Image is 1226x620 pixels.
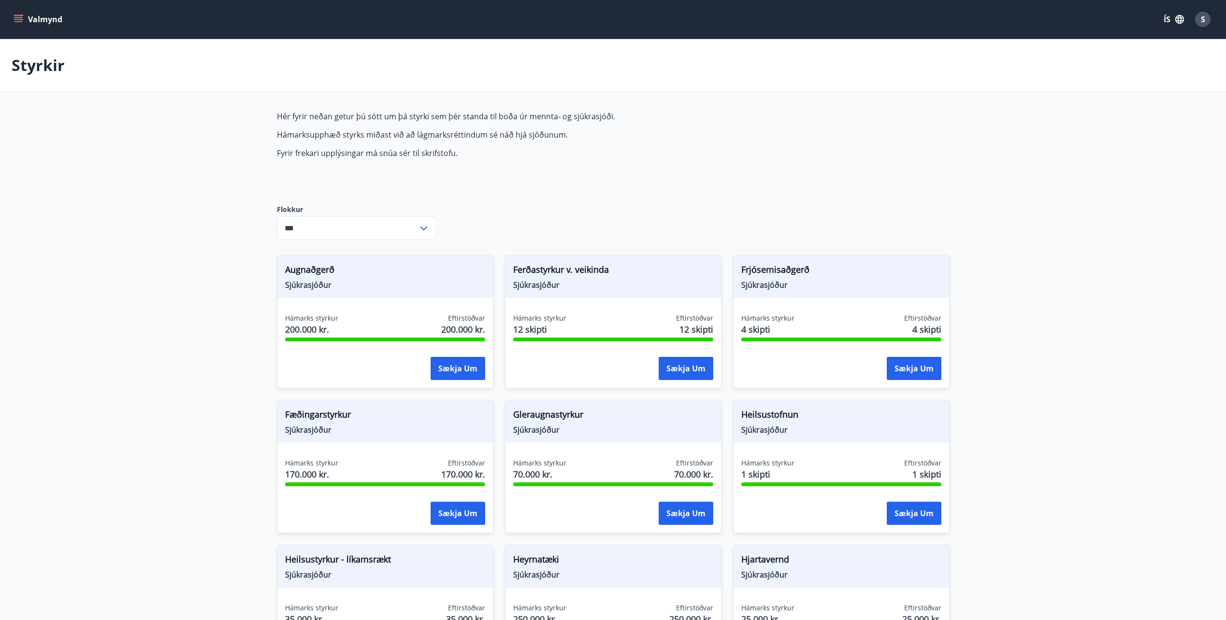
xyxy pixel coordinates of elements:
[674,468,713,480] span: 70.000 kr.
[277,129,733,140] p: Hámarksupphæð styrks miðast við að lágmarksréttindum sé náð hjá sjóðunum.
[441,323,485,336] span: 200.000 kr.
[659,502,713,525] button: Sækja um
[912,323,941,336] span: 4 skipti
[285,458,338,468] span: Hámarks styrkur
[513,553,713,569] span: Heyrnatæki
[12,55,65,76] p: Styrkir
[741,424,941,435] span: Sjúkrasjóður
[741,280,941,290] span: Sjúkrasjóður
[513,313,566,323] span: Hámarks styrkur
[285,468,338,480] span: 170.000 kr.
[741,458,794,468] span: Hámarks styrkur
[741,603,794,613] span: Hámarks styrkur
[431,357,485,380] button: Sækja um
[513,458,566,468] span: Hámarks styrkur
[448,313,485,323] span: Eftirstöðvar
[676,313,713,323] span: Eftirstöðvar
[513,408,713,424] span: Gleraugnastyrkur
[285,553,485,569] span: Heilsustyrkur - líkamsrækt
[904,313,941,323] span: Eftirstöðvar
[741,468,794,480] span: 1 skipti
[659,357,713,380] button: Sækja um
[1158,11,1189,28] button: ÍS
[887,502,941,525] button: Sækja um
[1201,14,1205,25] span: S
[513,280,713,290] span: Sjúkrasjóður
[285,280,485,290] span: Sjúkrasjóður
[12,11,66,28] button: menu
[448,603,485,613] span: Eftirstöðvar
[912,468,941,480] span: 1 skipti
[676,458,713,468] span: Eftirstöðvar
[513,603,566,613] span: Hámarks styrkur
[904,458,941,468] span: Eftirstöðvar
[887,357,941,380] button: Sækja um
[285,408,485,424] span: Fæðingarstyrkur
[513,424,713,435] span: Sjúkrasjóður
[741,263,941,280] span: Frjósemisaðgerð
[513,263,713,280] span: Ferðastyrkur v. veikinda
[904,603,941,613] span: Eftirstöðvar
[679,323,713,336] span: 12 skipti
[1191,8,1214,31] button: S
[277,205,436,214] label: Flokkur
[277,111,733,122] p: Hér fyrir neðan getur þú sótt um þá styrki sem þér standa til boða úr mennta- og sjúkrasjóði.
[285,263,485,280] span: Augnaðgerð
[741,553,941,569] span: Hjartavernd
[285,313,338,323] span: Hámarks styrkur
[741,313,794,323] span: Hámarks styrkur
[676,603,713,613] span: Eftirstöðvar
[513,569,713,580] span: Sjúkrasjóður
[285,424,485,435] span: Sjúkrasjóður
[285,323,338,336] span: 200.000 kr.
[431,502,485,525] button: Sækja um
[513,468,566,480] span: 70.000 kr.
[448,458,485,468] span: Eftirstöðvar
[285,569,485,580] span: Sjúkrasjóður
[277,148,733,158] p: Fyrir frekari upplýsingar má snúa sér til skrifstofu.
[741,323,794,336] span: 4 skipti
[513,323,566,336] span: 12 skipti
[741,569,941,580] span: Sjúkrasjóður
[741,408,941,424] span: Heilsustofnun
[441,468,485,480] span: 170.000 kr.
[285,603,338,613] span: Hámarks styrkur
